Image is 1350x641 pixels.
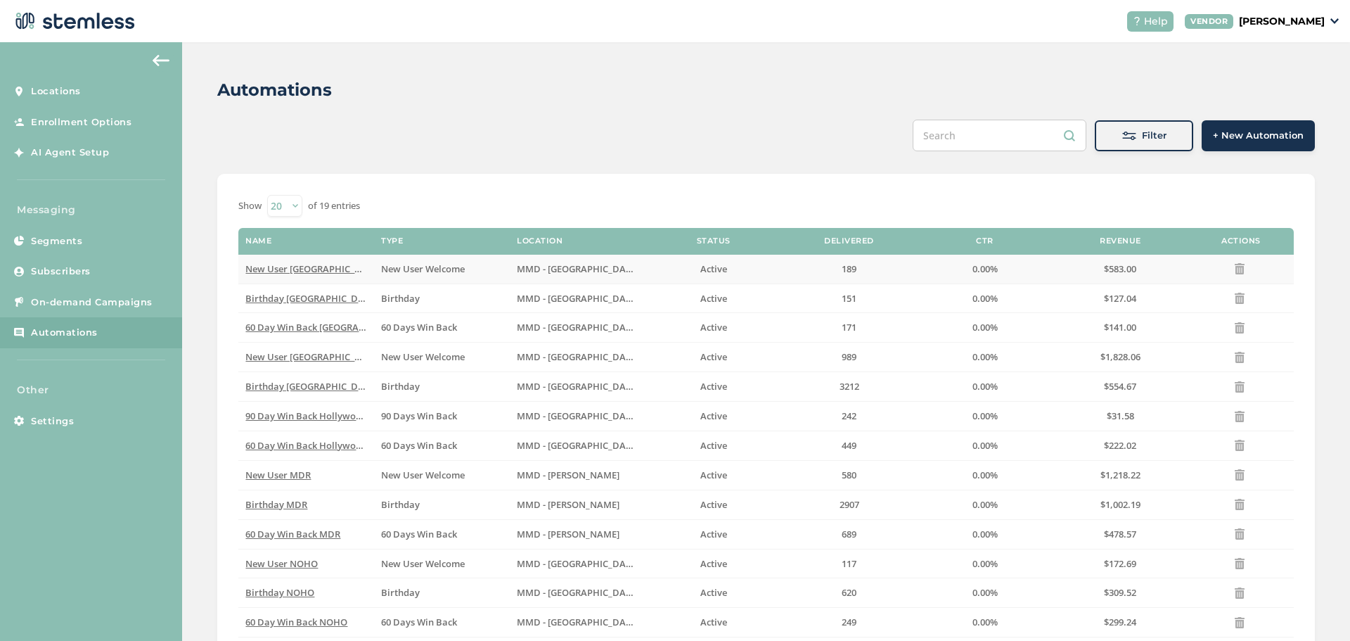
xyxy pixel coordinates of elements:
span: 60 Days Win Back [381,439,457,452]
span: 60 Days Win Back [381,528,457,540]
label: New User Jersey City [245,263,367,275]
span: + New Automation [1213,129,1304,143]
label: 60 Days Win Back [381,322,503,334]
label: Show [238,199,262,213]
label: Birthday MDR [245,499,367,511]
span: 171 [842,321,856,334]
label: $31.58 [1060,410,1181,422]
span: 90 Day Win Back Hollywood [245,410,367,422]
span: $172.69 [1104,557,1136,570]
label: Type [381,236,403,246]
label: Birthday [381,499,503,511]
span: $1,002.19 [1100,498,1140,511]
span: MMD - [GEOGRAPHIC_DATA] [517,557,640,570]
img: icon-arrow-back-accent-c549486e.svg [153,55,169,66]
label: 90 Days Win Back [381,410,503,422]
span: New User [GEOGRAPHIC_DATA] [245,262,382,275]
label: of 19 entries [308,199,360,213]
span: MMD - [GEOGRAPHIC_DATA] [517,616,640,628]
span: 0.00% [972,616,998,628]
span: $1,828.06 [1100,350,1140,363]
label: $1,828.06 [1060,351,1181,363]
label: 989 [788,351,910,363]
label: Birthday Jersey City [245,293,367,305]
span: MMD - [GEOGRAPHIC_DATA] [517,410,640,422]
label: MMD - North Hollywood [517,616,638,628]
span: Active [700,498,727,511]
span: Birthday NOHO [245,586,314,599]
label: Active [652,558,774,570]
label: 0.00% [924,351,1046,363]
label: 2907 [788,499,910,511]
span: Automations [31,326,98,340]
label: MMD - Hollywood [517,351,638,363]
span: 0.00% [972,380,998,393]
span: 2907 [840,498,859,511]
label: New User Welcome [381,558,503,570]
span: 60 Day Win Back NOHO [245,616,347,628]
label: 60 Days Win Back [381,528,503,540]
label: MMD - Jersey City [517,293,638,305]
span: Active [700,262,727,275]
label: 0.00% [924,616,1046,628]
span: $31.58 [1107,410,1134,422]
label: New User MDR [245,469,367,481]
span: $478.57 [1104,528,1136,540]
span: Help [1144,14,1168,29]
label: CTR [976,236,994,246]
span: $127.04 [1104,292,1136,305]
label: Birthday [381,381,503,393]
span: $1,218.22 [1100,469,1140,481]
label: Location [517,236,562,246]
label: Birthday [381,587,503,599]
label: Active [652,528,774,540]
label: Active [652,322,774,334]
label: Status [697,236,731,246]
label: 689 [788,528,910,540]
label: Active [652,469,774,481]
label: 151 [788,293,910,305]
span: MMD - [GEOGRAPHIC_DATA] [517,292,640,305]
label: Active [652,616,774,628]
span: New User [GEOGRAPHIC_DATA] [245,350,382,363]
span: New User NOHO [245,557,318,570]
label: 620 [788,587,910,599]
label: $1,218.22 [1060,469,1181,481]
label: Name [245,236,271,246]
span: MMD - [GEOGRAPHIC_DATA] [517,380,640,393]
span: 60 Day Win Back MDR [245,528,340,540]
label: 117 [788,558,910,570]
label: $141.00 [1060,322,1181,334]
span: Filter [1142,129,1166,143]
label: Active [652,293,774,305]
span: New User Welcome [381,557,465,570]
span: Birthday [381,292,420,305]
label: New User NOHO [245,558,367,570]
span: Birthday [GEOGRAPHIC_DATA] [245,380,378,393]
label: Birthday NOHO [245,587,367,599]
label: New User Hollywood [245,351,367,363]
label: MMD - Jersey City [517,263,638,275]
label: $554.67 [1060,381,1181,393]
label: Delivered [824,236,874,246]
span: Active [700,469,727,481]
span: 60 Days Win Back [381,321,457,334]
span: 60 Day Win Back Hollywood [245,439,367,452]
input: Search [913,120,1086,151]
span: 0.00% [972,262,998,275]
label: 60 Day Win Back NOHO [245,616,367,628]
span: MMD - [GEOGRAPHIC_DATA] [517,439,640,452]
span: Active [700,321,727,334]
span: Active [700,410,727,422]
span: Segments [31,234,82,248]
span: MMD - [GEOGRAPHIC_DATA] [517,350,640,363]
label: 60 Day Win Back MDR [245,528,367,540]
span: Active [700,528,727,540]
span: Birthday [381,380,420,393]
span: Active [700,350,727,363]
span: MMD - [GEOGRAPHIC_DATA] [517,321,640,334]
span: Subscribers [31,265,91,279]
label: $222.02 [1060,440,1181,452]
label: New User Welcome [381,351,503,363]
span: New User Welcome [381,262,465,275]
